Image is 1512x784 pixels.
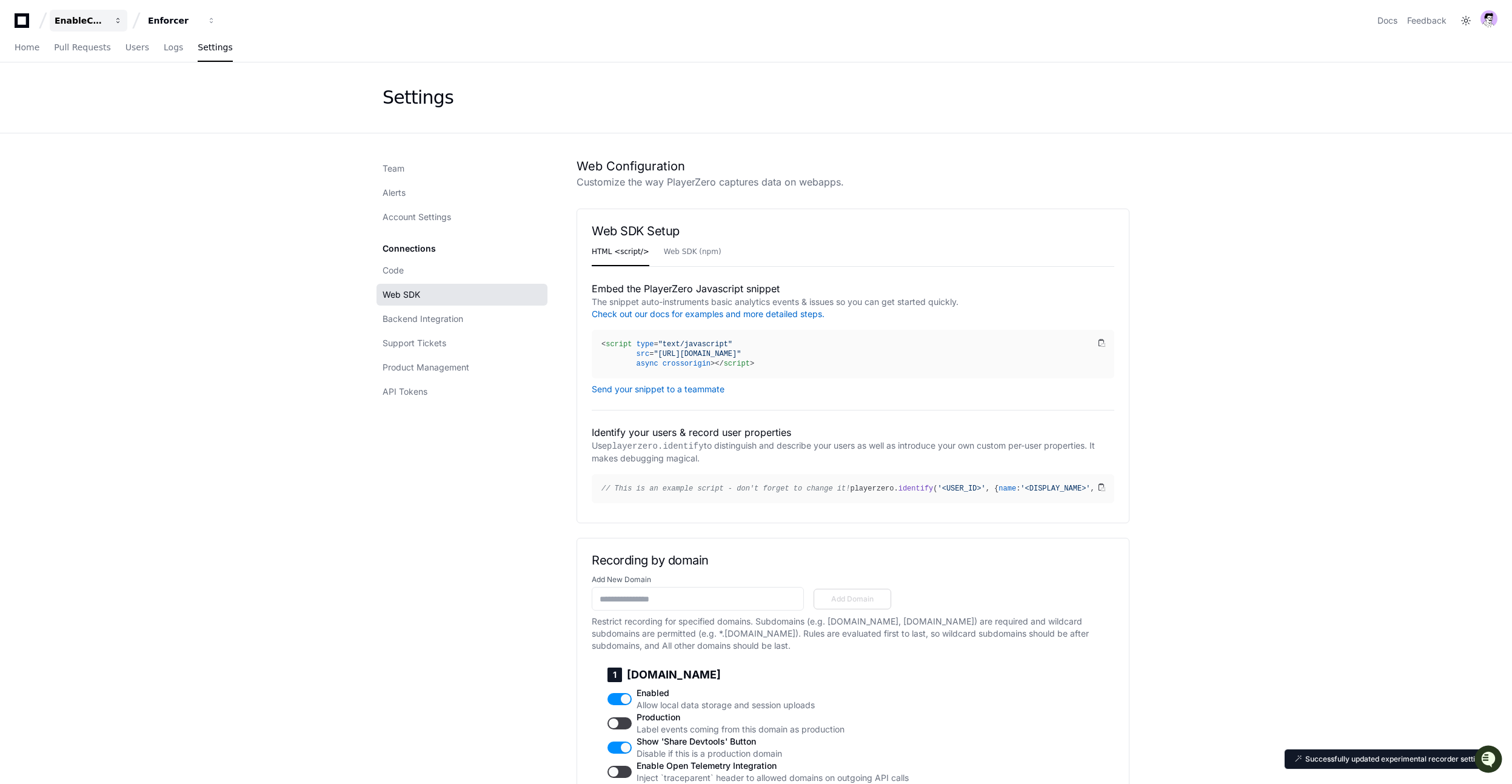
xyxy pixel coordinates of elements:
span: Logs [164,44,183,51]
button: Feedback [1407,15,1447,27]
span: Add Domain [821,594,883,604]
a: Product Management [376,357,547,378]
span: Label events coming from this domain as production [637,723,909,735]
span: async [637,360,658,368]
p: Successfully updated experimental recorder settings [1305,754,1487,764]
span: Home [15,44,39,51]
span: Team [383,162,404,175]
span: Production [637,711,909,723]
span: Alerts [383,187,406,199]
img: PlayerZero [12,12,36,36]
span: Web SDK (npm) [664,248,721,255]
a: Alerts [376,182,547,204]
div: Settings [383,87,453,109]
a: API Tokens [376,381,547,403]
span: Enable Open Telemetry Integration [637,760,909,772]
span: Product Management [383,361,469,374]
span: '<USER_ID>' [938,484,986,493]
h2: Recording by domain [592,553,1114,568]
a: Settings [198,34,232,62]
span: "[URL][DOMAIN_NAME]" [654,350,741,358]
button: Add Domain [814,589,891,609]
span: Backend Integration [383,313,463,325]
div: We're available if you need us! [41,102,153,112]
span: Pull Requests [54,44,110,51]
iframe: Open customer support [1473,744,1506,777]
img: 1756235613930-3d25f9e4-fa56-45dd-b3ad-e072dfbd1548 [12,90,34,112]
h1: Embed the PlayerZero Javascript snippet [592,281,1114,296]
button: EnableComp [50,10,127,32]
span: Enabled [637,687,909,699]
a: Check out our docs for examples and more detailed steps. [592,309,825,319]
span: API Tokens [383,386,427,398]
a: Backend Integration [376,308,547,330]
a: Web SDK [376,284,547,306]
h2: Customize the way PlayerZero captures data on webapps. [577,175,1129,189]
button: Start new chat [206,94,221,109]
span: script [606,340,632,349]
span: Show 'Share Devtools' Button [637,735,909,748]
div: Start new chat [41,90,199,102]
p: Restrict recording for specified domains. Subdomains (e.g. [DOMAIN_NAME], [DOMAIN_NAME]) are requ... [592,615,1114,652]
button: Enforcer [143,10,221,32]
span: Allow local data storage and session uploads [637,699,909,711]
img: avatar [1480,10,1497,27]
span: Users [125,44,149,51]
span: Account Settings [383,211,451,223]
div: 1 [607,668,622,682]
a: Account Settings [376,206,547,228]
span: Support Tickets [383,337,446,349]
span: Code [383,264,404,276]
span: name [999,484,1016,493]
a: Docs [1377,15,1397,27]
span: </ > [715,360,754,368]
span: Inject `traceparent` header to allowed domains on outgoing API calls [637,772,909,784]
h1: Identify your users & record user properties [592,425,1114,440]
span: identify [898,484,934,493]
a: Powered byPylon [85,127,147,136]
span: Web SDK [383,289,420,301]
div: Welcome [12,49,221,68]
h5: [DOMAIN_NAME] [607,668,909,682]
span: script [724,360,750,368]
a: Team [376,158,547,179]
div: Enforcer [148,15,200,27]
a: Code [376,260,547,281]
a: Support Tickets [376,332,547,354]
span: // This is an example script - don't forget to change it! [601,484,850,493]
h2: The snippet auto-instruments basic analytics events & issues so you can get started quickly. [592,296,1114,320]
a: Logs [164,34,183,62]
span: < = = > [601,340,741,368]
a: Home [15,34,39,62]
a: Pull Requests [54,34,110,62]
span: '<DISPLAY_NAME>' [1020,484,1090,493]
span: Use to distinguish and describe your users as well as introduce your own custom per-user properti... [592,440,1095,463]
span: type [637,340,654,349]
span: src [637,350,650,358]
span: Disable if this is a production domain [637,748,909,760]
a: Users [125,34,149,62]
h1: Web Configuration [577,158,1129,175]
h2: Web SDK Setup [592,224,1114,238]
span: playerzero.identify [607,441,704,451]
span: Settings [198,44,232,51]
div: EnableComp [55,15,107,27]
div: playerzero. ( , { : , : , : }); [601,484,1095,494]
span: Pylon [121,127,147,136]
label: Add New Domain [592,575,1114,585]
span: crossorigin [663,360,711,368]
button: Send your snippet to a teammate [592,384,724,394]
span: "text/javascript" [658,340,732,349]
span: HTML <script/> [592,248,649,255]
